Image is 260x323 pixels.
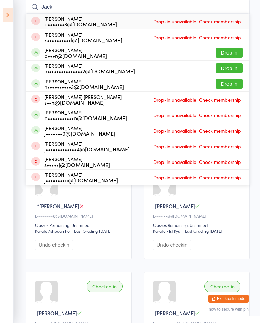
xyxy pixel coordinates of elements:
div: j•••••••9@[DOMAIN_NAME] [44,131,115,136]
button: Drop in [216,63,243,73]
div: [PERSON_NAME] [44,172,118,183]
button: how to secure with pin [209,307,249,312]
div: [PERSON_NAME] [44,125,115,136]
span: [PERSON_NAME] [37,309,77,317]
div: k••••••s@[DOMAIN_NAME] [153,213,243,219]
button: Undo checkin [35,240,73,250]
div: [PERSON_NAME] [PERSON_NAME] [44,94,122,105]
button: Exit kiosk mode [208,295,249,303]
button: Drop in [216,79,243,89]
span: Drop-in unavailable: Check membership [152,32,243,42]
span: Drop-in unavailable: Check membership [152,141,243,151]
span: Drop-in unavailable: Check membership [152,172,243,182]
div: [PERSON_NAME] [44,63,135,74]
span: Drop-in unavailable: Check membership [152,126,243,136]
div: [PERSON_NAME] [44,79,124,89]
div: s••n@[DOMAIN_NAME] [44,100,122,105]
div: [PERSON_NAME] [44,16,117,27]
span: Drop-in unavailable: Check membership [152,16,243,26]
div: Checked in [204,281,240,292]
div: Karate [153,228,166,234]
button: Drop in [216,48,243,58]
button: Undo checkin [153,240,191,250]
span: *[PERSON_NAME] [37,202,79,210]
span: Drop-in unavailable: Check membership [152,110,243,120]
div: k••••••••6@[DOMAIN_NAME] [35,213,125,219]
div: b•••••••3@[DOMAIN_NAME] [44,21,117,27]
span: Drop-in unavailable: Check membership [152,157,243,167]
div: [PERSON_NAME] [44,47,107,58]
span: / shodan ho – Last Grading [DATE] [48,228,112,234]
div: j••••••••a@[DOMAIN_NAME] [44,177,118,183]
div: Classes Remaining: Unlimited [153,222,243,228]
span: [PERSON_NAME] [155,309,195,317]
div: [PERSON_NAME] [44,110,127,121]
div: [PERSON_NAME] [44,32,122,43]
div: [PERSON_NAME] [44,141,130,152]
div: k••••••••••l@[DOMAIN_NAME] [44,37,122,43]
div: n••••••••••3@[DOMAIN_NAME] [44,84,124,89]
div: Checked in [87,281,123,292]
div: b•••••••••••o@[DOMAIN_NAME] [44,115,127,121]
span: [PERSON_NAME] [155,202,195,210]
span: / 1st Kyu – Last Grading [DATE] [167,228,222,234]
div: j•••••••••••••4@[DOMAIN_NAME] [44,146,130,152]
div: p•••r@[DOMAIN_NAME] [44,53,107,58]
div: m••••••••••••••2@[DOMAIN_NAME] [44,68,135,74]
div: Karate [35,228,47,234]
div: Classes Remaining: Unlimited [35,222,125,228]
span: Drop-in unavailable: Check membership [152,94,243,105]
div: s•••••j@[DOMAIN_NAME] [44,162,110,167]
div: [PERSON_NAME] [44,156,110,167]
